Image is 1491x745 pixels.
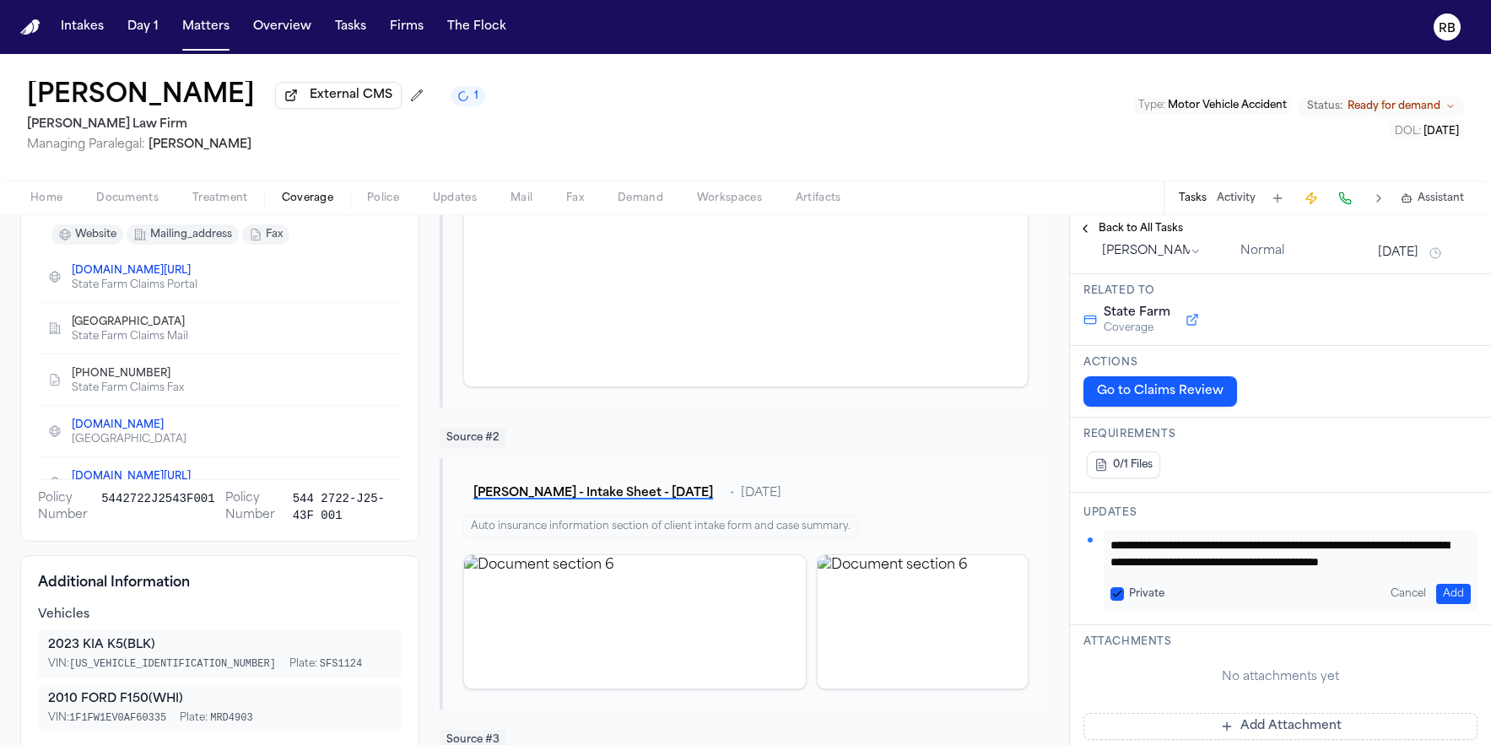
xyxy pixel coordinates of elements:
[38,607,402,624] div: Vehicles
[75,228,116,241] span: website
[48,657,276,671] span: VIN:
[310,87,392,104] span: External CMS
[1299,186,1323,210] button: Create Immediate Task
[1299,96,1464,116] button: Change status from Ready for demand
[1333,186,1357,210] button: Make a Call
[72,367,170,381] span: [PHONE_NUMBER]
[618,192,663,205] span: Demand
[451,86,485,106] button: 1 active task
[1401,192,1464,205] button: Assistant
[730,485,734,502] span: •
[433,192,477,205] span: Updates
[328,12,373,42] button: Tasks
[367,192,399,205] span: Police
[48,691,392,708] div: 2010 FORD F150 (WHI)
[1070,222,1191,235] button: Back to All Tasks
[54,12,111,42] button: Intakes
[1083,669,1477,686] div: No attachments yet
[1266,186,1289,210] button: Add Task
[1113,458,1153,472] span: 0/1 Files
[51,224,123,245] button: website
[1436,584,1471,604] button: Add
[48,637,392,654] div: 2023 KIA K5 (BLK)
[1168,100,1287,111] span: Motor Vehicle Accident
[464,186,1028,386] img: Document section 6
[72,278,204,292] div: State Farm Claims Portal
[511,192,532,205] span: Mail
[796,192,841,205] span: Artifacts
[1423,127,1459,137] span: [DATE]
[1110,537,1458,570] textarea: Add your update
[149,138,251,151] span: [PERSON_NAME]
[101,490,214,524] span: 5442722J2543F001
[818,555,1028,688] img: Document section 6
[225,490,293,524] span: Policy Number
[1307,100,1342,113] span: Status:
[320,658,362,670] span: SFS1124
[1217,192,1256,205] button: Activity
[30,192,62,205] span: Home
[180,711,252,725] span: Plate:
[1418,192,1464,205] span: Assistant
[1395,127,1421,137] span: DOL :
[293,490,402,524] span: 544 2722-J25-43F 001
[72,316,185,329] span: [GEOGRAPHIC_DATA]
[72,381,184,395] div: State Farm Claims Fax
[1083,506,1477,520] h3: Updates
[741,485,781,502] span: [DATE]
[69,712,166,724] span: 1F1FW1EV0AF60335
[1179,192,1207,205] button: Tasks
[38,573,402,593] h4: Additional Information
[1133,97,1292,114] button: Edit Type: Motor Vehicle Accident
[192,192,248,205] span: Treatment
[27,115,485,135] h2: [PERSON_NAME] Law Firm
[817,554,1029,689] div: View document section 6
[72,330,198,343] div: State Farm Claims Mail
[1099,222,1183,235] span: Back to All Tasks
[20,19,41,35] img: Finch Logo
[176,12,236,42] button: Matters
[246,12,318,42] a: Overview
[121,12,165,42] button: Day 1
[463,554,807,689] div: View document section 6
[20,19,41,35] a: Home
[1390,123,1464,140] button: Edit DOL: 2025-01-22
[1083,428,1477,441] h3: Requirements
[1348,100,1440,113] span: Ready for demand
[383,12,430,42] button: Firms
[1087,451,1160,478] button: 0/1 Files
[1104,305,1170,321] span: State Farm
[697,192,762,205] span: Workspaces
[1083,713,1477,740] button: Add Attachment
[150,228,232,241] span: mailing_address
[474,89,478,103] span: 1
[1104,321,1170,335] span: Coverage
[566,192,584,205] span: Fax
[69,658,276,670] span: [US_VEHICLE_IDENTIFICATION_NUMBER]
[464,555,806,688] img: Document section 6
[463,478,723,509] button: [PERSON_NAME] - Intake Sheet - [DATE]
[266,228,283,241] span: fax
[27,81,255,111] button: Edit matter name
[440,12,513,42] button: The Flock
[1138,100,1165,111] span: Type :
[38,490,101,524] span: Policy Number
[72,418,164,432] a: [DOMAIN_NAME]
[127,224,239,245] button: mailing_address
[1384,584,1433,604] button: Cancel
[275,82,402,109] button: External CMS
[1083,356,1477,370] h3: Actions
[72,433,186,446] div: [GEOGRAPHIC_DATA]
[27,138,145,151] span: Managing Paralegal:
[1425,243,1445,263] button: Snooze task
[72,470,191,483] a: [DOMAIN_NAME][URL]
[1240,243,1284,260] button: Normal
[463,185,1029,387] div: View document section 6
[96,192,159,205] span: Documents
[1083,376,1237,407] button: Go to Claims Review
[440,428,506,448] span: Source # 2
